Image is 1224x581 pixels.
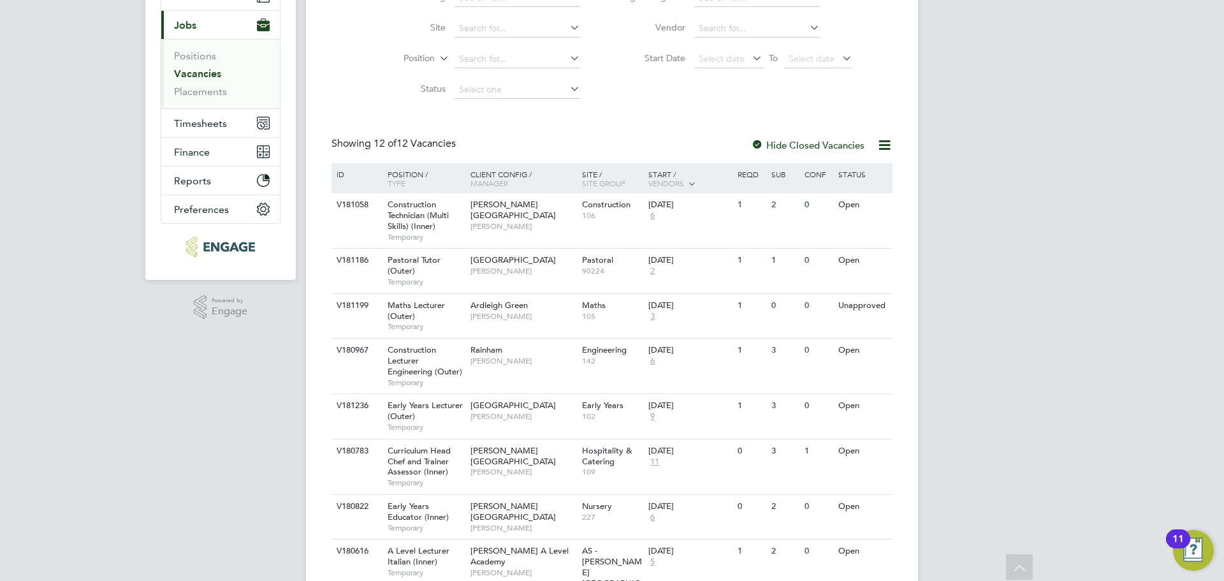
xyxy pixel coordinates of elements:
span: Site Group [582,178,625,188]
label: Site [372,22,446,33]
label: Start Date [612,52,685,64]
div: V180616 [333,540,378,563]
span: Ardleigh Green [470,300,528,311]
div: ID [333,163,378,185]
div: [DATE] [648,446,731,457]
input: Select one [455,81,580,99]
div: Client Config / [467,163,579,194]
span: [PERSON_NAME][GEOGRAPHIC_DATA] [470,445,556,467]
span: Temporary [388,378,464,388]
div: V180967 [333,339,378,362]
input: Search for... [455,50,580,68]
label: Position [361,52,435,65]
div: Open [835,495,891,518]
span: 6 [648,512,657,523]
div: 0 [801,394,834,418]
label: Status [372,83,446,94]
span: To [765,50,782,66]
button: Reports [161,166,280,195]
span: 102 [582,411,643,422]
span: Hospitality & Catering [582,445,632,467]
div: Open [835,193,891,217]
span: [PERSON_NAME] [470,221,576,232]
div: 0 [734,495,768,518]
div: 0 [801,540,834,563]
div: Open [835,540,891,563]
button: Jobs [161,11,280,39]
div: 1 [768,249,801,272]
span: 9 [648,411,657,422]
span: Finance [174,146,210,158]
div: 1 [734,339,768,362]
span: [PERSON_NAME] [470,266,576,276]
button: Open Resource Center, 11 new notifications [1173,530,1214,571]
span: 106 [582,210,643,221]
span: 5 [648,557,657,568]
span: Temporary [388,568,464,578]
div: V181199 [333,294,378,318]
span: [PERSON_NAME] [470,411,576,422]
div: Start / [645,163,734,195]
span: Early Years Educator (Inner) [388,501,449,522]
span: Reports [174,175,211,187]
button: Timesheets [161,109,280,137]
span: 105 [582,311,643,321]
span: A Level Lecturer Italian (Inner) [388,545,449,567]
div: Jobs [161,39,280,108]
span: [PERSON_NAME] [470,568,576,578]
span: Early Years [582,400,623,411]
div: 3 [768,339,801,362]
span: Nursery [582,501,612,511]
div: 2 [768,495,801,518]
div: 0 [801,339,834,362]
div: 3 [768,394,801,418]
span: Temporary [388,277,464,287]
span: 142 [582,356,643,366]
span: [PERSON_NAME] [470,311,576,321]
span: [PERSON_NAME] [470,523,576,533]
span: Pastoral [582,254,613,265]
span: Rainham [470,344,502,355]
div: 1 [734,540,768,563]
input: Search for... [455,20,580,38]
div: Status [835,163,891,185]
span: Construction [582,199,630,210]
div: [DATE] [648,255,731,266]
span: Manager [470,178,508,188]
div: [DATE] [648,546,731,557]
div: [DATE] [648,345,731,356]
span: [PERSON_NAME] [470,356,576,366]
span: Early Years Lecturer (Outer) [388,400,463,422]
span: 6 [648,356,657,367]
label: Vendor [612,22,685,33]
span: Curriculum Head Chef and Trainer Assessor (Inner) [388,445,451,478]
span: 12 Vacancies [374,137,456,150]
span: 12 of [374,137,397,150]
span: [PERSON_NAME][GEOGRAPHIC_DATA] [470,199,556,221]
div: Conf [801,163,834,185]
div: Sub [768,163,801,185]
div: V181186 [333,249,378,272]
div: V180783 [333,439,378,463]
div: 2 [768,540,801,563]
span: Construction Lecturer Engineering (Outer) [388,344,462,377]
span: [PERSON_NAME] A Level Academy [470,545,569,567]
div: Open [835,439,891,463]
span: Preferences [174,203,229,216]
span: Temporary [388,321,464,332]
div: V181236 [333,394,378,418]
span: Powered by [212,295,247,306]
span: Temporary [388,478,464,488]
span: Maths Lecturer (Outer) [388,300,445,321]
div: 0 [734,439,768,463]
div: 1 [734,394,768,418]
div: [DATE] [648,300,731,311]
span: 227 [582,512,643,522]
span: Temporary [388,422,464,432]
div: V181058 [333,193,378,217]
a: Go to home page [161,237,280,257]
div: Unapproved [835,294,891,318]
span: Vendors [648,178,684,188]
span: 6 [648,210,657,221]
span: 109 [582,467,643,477]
